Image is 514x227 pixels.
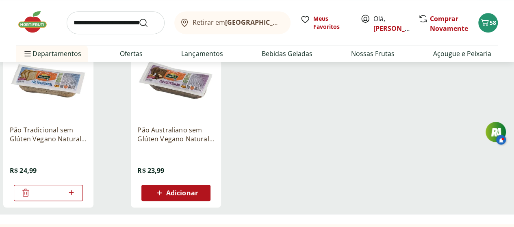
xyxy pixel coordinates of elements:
a: Comprar Novamente [430,14,468,33]
button: Adicionar [141,185,210,201]
a: [PERSON_NAME] [373,24,426,33]
button: Retirar em[GEOGRAPHIC_DATA]/[GEOGRAPHIC_DATA] [174,11,291,34]
a: Ofertas [120,49,143,58]
b: [GEOGRAPHIC_DATA]/[GEOGRAPHIC_DATA] [225,18,362,27]
input: search [67,11,165,34]
img: Pão Australiano sem Glúten Vegano Natural Life 220g [137,42,215,119]
span: Meus Favoritos [313,15,351,31]
a: Meus Favoritos [300,15,351,31]
span: R$ 24,99 [10,166,37,175]
span: Olá, [373,14,410,33]
button: Menu [23,44,33,63]
span: Retirar em [193,19,282,26]
img: Hortifruti [16,10,57,34]
a: Lançamentos [181,49,223,58]
img: Pão Tradicional sem Glúten Vegano Natural Life 220g [10,42,87,119]
a: Pão Australiano sem Glúten Vegano Natural Life 220g [137,125,215,143]
span: 58 [490,19,496,26]
a: Nossas Frutas [351,49,395,58]
span: Adicionar [166,190,198,196]
span: Departamentos [23,44,81,63]
a: Açougue e Peixaria [433,49,491,58]
a: Bebidas Geladas [262,49,312,58]
span: R$ 23,99 [137,166,164,175]
button: Carrinho [478,13,498,32]
button: Submit Search [139,18,158,28]
a: Pão Tradicional sem Glúten Vegano Natural Life 220g [10,125,87,143]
